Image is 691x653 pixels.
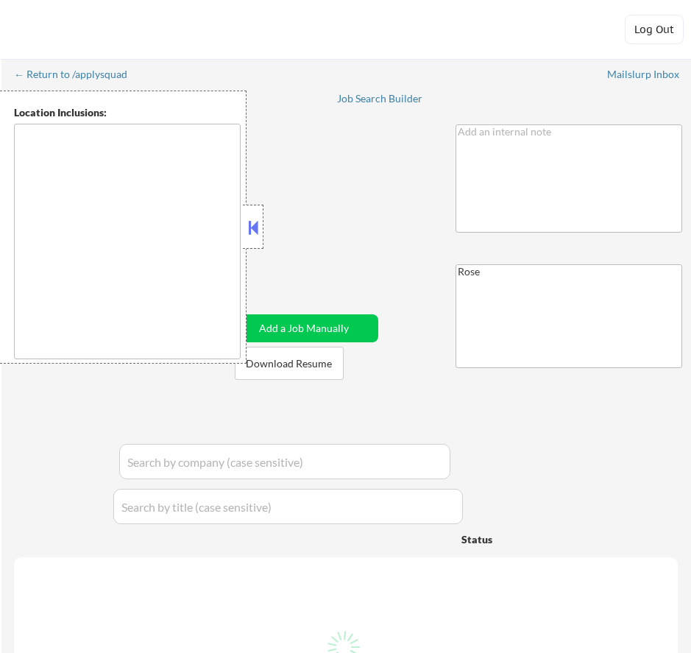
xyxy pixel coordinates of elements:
[235,347,344,380] button: Download Resume
[14,68,141,83] a: ← Return to /applysquad
[119,444,450,479] input: Search by company (case sensitive)
[14,69,141,80] div: ← Return to /applysquad
[14,105,241,120] div: Location Inclusions:
[113,489,463,524] input: Search by title (case sensitive)
[625,15,684,44] button: Log Out
[607,68,681,83] a: Mailslurp Inbox
[337,93,423,104] div: Job Search Builder
[230,314,378,342] button: Add a Job Manually
[461,526,578,552] div: Status
[607,69,681,80] div: Mailslurp Inbox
